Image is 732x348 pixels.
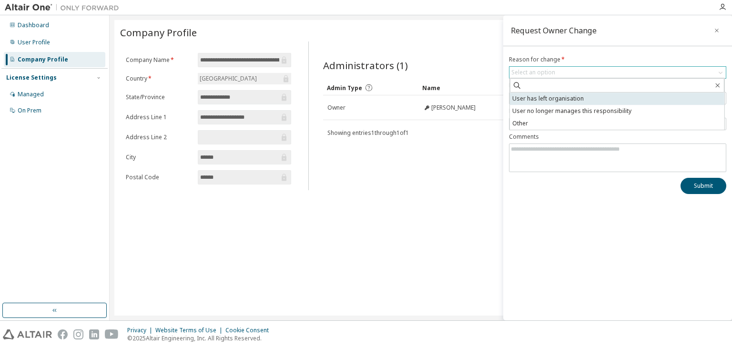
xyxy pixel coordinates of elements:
[509,133,726,141] label: Comments
[126,174,192,181] label: Postal Code
[511,69,555,76] div: Select an option
[510,92,724,105] li: User has left organisation
[327,84,362,92] span: Admin Type
[126,154,192,161] label: City
[510,117,724,130] li: Other
[681,178,726,194] button: Submit
[73,329,83,339] img: instagram.svg
[510,105,724,117] li: User no longer manages this responsibility
[431,104,476,112] span: [PERSON_NAME]
[126,56,192,64] label: Company Name
[126,93,192,101] label: State/Province
[89,329,99,339] img: linkedin.svg
[422,80,510,95] div: Name
[18,21,49,29] div: Dashboard
[18,39,50,46] div: User Profile
[327,129,409,137] span: Showing entries 1 through 1 of 1
[126,113,192,121] label: Address Line 1
[511,27,597,34] div: Request Owner Change
[155,327,225,334] div: Website Terms of Use
[5,3,124,12] img: Altair One
[18,91,44,98] div: Managed
[198,73,291,84] div: [GEOGRAPHIC_DATA]
[58,329,68,339] img: facebook.svg
[126,133,192,141] label: Address Line 2
[18,56,68,63] div: Company Profile
[323,59,408,72] span: Administrators (1)
[18,107,41,114] div: On Prem
[126,75,192,82] label: Country
[120,26,197,39] span: Company Profile
[509,56,726,63] label: Reason for change
[509,67,726,78] div: Select an option
[327,104,346,112] span: Owner
[127,334,274,342] p: © 2025 Altair Engineering, Inc. All Rights Reserved.
[225,327,274,334] div: Cookie Consent
[198,73,258,84] div: [GEOGRAPHIC_DATA]
[127,327,155,334] div: Privacy
[105,329,119,339] img: youtube.svg
[3,329,52,339] img: altair_logo.svg
[6,74,57,82] div: License Settings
